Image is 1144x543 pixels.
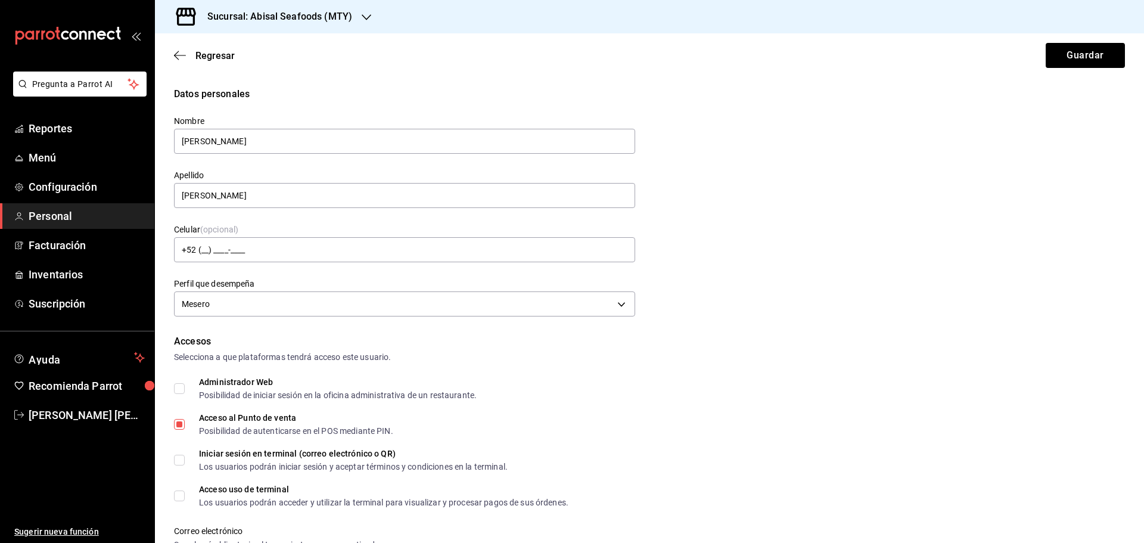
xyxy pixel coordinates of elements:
[14,526,145,538] span: Sugerir nueva función
[174,280,635,288] label: Perfil que desempeña
[174,351,1125,364] div: Selecciona a que plataformas tendrá acceso este usuario.
[29,296,145,312] span: Suscripción
[131,31,141,41] button: open_drawer_menu
[29,120,145,136] span: Reportes
[198,10,352,24] h3: Sucursal: Abisal Seafoods (MTY)
[174,50,235,61] button: Regresar
[199,391,477,399] div: Posibilidad de iniciar sesión en la oficina administrativa de un restaurante.
[174,171,635,179] label: Apellido
[1046,43,1125,68] button: Guardar
[199,485,568,494] div: Acceso uso de terminal
[199,463,508,471] div: Los usuarios podrán iniciar sesión y aceptar términos y condiciones en la terminal.
[13,72,147,97] button: Pregunta a Parrot AI
[29,350,129,365] span: Ayuda
[199,449,508,458] div: Iniciar sesión en terminal (correo electrónico o QR)
[32,78,128,91] span: Pregunta a Parrot AI
[174,225,635,234] label: Celular
[29,237,145,253] span: Facturación
[29,266,145,283] span: Inventarios
[29,208,145,224] span: Personal
[29,150,145,166] span: Menú
[8,86,147,99] a: Pregunta a Parrot AI
[174,527,642,535] label: Correo electrónico
[199,378,477,386] div: Administrador Web
[195,50,235,61] span: Regresar
[29,378,145,394] span: Recomienda Parrot
[199,427,393,435] div: Posibilidad de autenticarse en el POS mediante PIN.
[174,117,635,125] label: Nombre
[174,87,1125,101] div: Datos personales
[199,498,568,507] div: Los usuarios podrán acceder y utilizar la terminal para visualizar y procesar pagos de sus órdenes.
[174,334,1125,349] div: Accesos
[29,179,145,195] span: Configuración
[174,291,635,317] div: Mesero
[199,414,393,422] div: Acceso al Punto de venta
[29,407,145,423] span: [PERSON_NAME] [PERSON_NAME]
[200,225,238,234] span: (opcional)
